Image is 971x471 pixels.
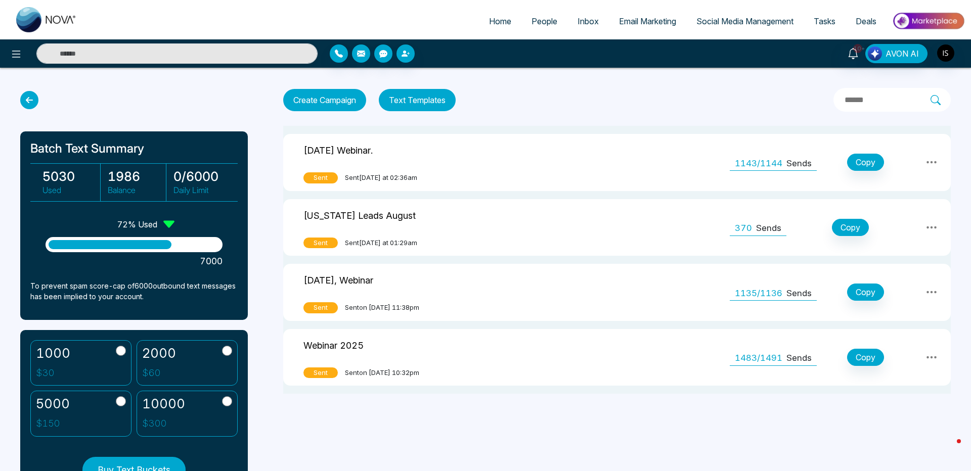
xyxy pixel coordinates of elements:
[868,46,882,61] img: Lead Flow
[303,337,364,352] p: Webinar 2025
[283,134,951,191] tr: [DATE] Webinar.SentSent[DATE] at 02:36am1143/1144SendsCopy
[283,199,951,256] tr: [US_STATE] Leads AugustSentSent[DATE] at 01:29am370SendsCopy
[222,396,232,406] input: 10000$300
[36,366,70,381] p: $ 30
[937,44,954,62] img: User Avatar
[686,12,804,31] a: Social Media Management
[46,254,223,268] p: 7000
[814,16,835,26] span: Tasks
[832,219,869,236] button: Copy
[847,154,884,171] button: Copy
[16,7,77,32] img: Nova CRM Logo
[303,238,338,249] span: Sent
[303,302,338,313] span: Sent
[345,173,417,183] span: Sent [DATE] at 02:36am
[865,44,928,63] button: AVON AI
[222,346,232,356] input: 2000$60
[735,157,782,170] span: 1143/1144
[786,157,812,170] p: Sends
[619,16,676,26] span: Email Marketing
[937,437,961,461] iframe: Intercom live chat
[786,352,812,365] p: Sends
[841,44,865,62] a: 10+
[108,169,165,184] h3: 1986
[116,396,126,406] input: 5000$150
[609,12,686,31] a: Email Marketing
[283,89,366,111] button: Create Campaign
[786,287,812,300] p: Sends
[578,16,599,26] span: Inbox
[36,396,70,411] h2: 5000
[804,12,846,31] a: Tasks
[892,10,965,32] img: Market-place.gif
[735,352,782,365] span: 1483/1491
[108,184,165,196] p: Balance
[735,287,782,300] span: 1135/1136
[30,280,238,302] p: To prevent spam score-cap of 6000 outbound text messages has been implied to your account.
[142,346,176,361] h2: 2000
[489,16,511,26] span: Home
[303,271,373,287] p: [DATE], Webinar
[173,169,232,184] h3: 0 / 6000
[142,396,185,411] h2: 10000
[345,238,417,248] span: Sent [DATE] at 01:29am
[42,169,100,184] h3: 5030
[479,12,521,31] a: Home
[303,367,338,379] span: Sent
[303,142,373,157] p: [DATE] Webinar.
[36,416,70,431] p: $ 150
[30,142,238,156] h1: Batch Text Summary
[846,12,887,31] a: Deals
[696,16,793,26] span: Social Media Management
[532,16,557,26] span: People
[567,12,609,31] a: Inbox
[345,368,419,378] span: Sent on [DATE] 10:32pm
[886,48,919,60] span: AVON AI
[847,284,884,301] button: Copy
[756,222,781,235] p: Sends
[345,303,419,313] span: Sent on [DATE] 11:38pm
[142,416,185,431] p: $ 300
[303,172,338,183] span: Sent
[379,89,456,111] button: Text Templates
[735,222,752,235] span: 370
[856,16,876,26] span: Deals
[521,12,567,31] a: People
[173,184,232,196] p: Daily Limit
[116,346,126,356] input: 1000$30
[117,218,157,230] p: 72 % Used
[303,207,416,222] p: [US_STATE] Leads August
[36,346,70,361] h2: 1000
[42,184,100,196] p: Used
[283,329,951,386] tr: Webinar 2025SentSenton [DATE] 10:32pm1483/1491SendsCopy
[142,366,176,381] p: $ 60
[853,44,862,53] span: 10+
[847,349,884,366] button: Copy
[283,264,951,321] tr: [DATE], WebinarSentSenton [DATE] 11:38pm1135/1136SendsCopy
